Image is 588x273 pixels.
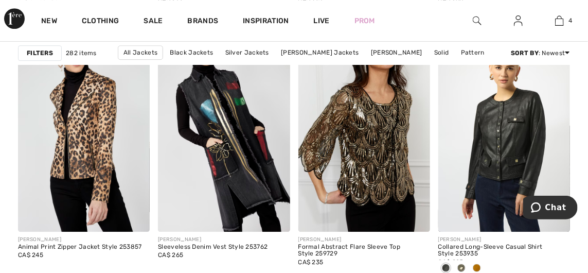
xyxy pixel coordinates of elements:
a: Sale [144,16,163,27]
img: 1ère Avenue [4,8,25,29]
iframe: Opens a widget where you can chat to one of our agents [523,196,578,221]
img: Collared Long-Sleeve Casual Shirt Style 253935. Black [438,33,570,231]
img: Sleeveless Denim Vest Style 253762. Black/Multi [158,33,290,231]
img: Animal Print Zipper Jacket Style 253857. Cheetah [18,33,150,231]
span: 4 [569,16,573,25]
strong: Sort By [511,49,539,57]
a: [PERSON_NAME] Jackets [276,46,364,59]
div: [PERSON_NAME] [158,236,290,244]
div: : Newest [511,48,570,58]
a: All Jackets [118,45,163,60]
a: Silver Jackets [220,46,274,59]
div: Formal Abstract Flare Sleeve Top Style 259729 [298,244,430,258]
a: Sign In [506,14,531,27]
a: Black Jackets [165,46,219,59]
div: [PERSON_NAME] [438,236,570,244]
a: Live [314,15,330,26]
span: CA$ 265 [158,251,183,259]
div: Animal Print Zipper Jacket Style 253857 [18,244,150,251]
a: Solid [429,46,454,59]
img: Formal Abstract Flare Sleeve Top Style 259729. Black/Gold [298,33,430,231]
div: [PERSON_NAME] [18,236,150,244]
img: My Info [514,14,523,27]
div: Collared Long-Sleeve Casual Shirt Style 253935 [438,244,570,258]
a: Pattern [456,46,490,59]
a: 4 [539,14,579,27]
a: Brands [188,16,219,27]
span: 282 items [66,48,97,58]
span: CA$ 245 [18,251,43,259]
div: [PERSON_NAME] [298,236,430,244]
img: search the website [473,14,482,27]
span: CA$ 235 [298,259,324,266]
div: Sleeveless Denim Vest Style 253762 [158,244,290,251]
a: Prom [354,15,375,26]
img: My Bag [555,14,564,27]
strong: Filters [27,48,53,58]
span: CA$ 225 [438,259,464,266]
span: Inspiration [243,16,289,27]
a: New [41,16,57,27]
a: [PERSON_NAME] [366,46,427,59]
a: Clothing [82,16,119,27]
